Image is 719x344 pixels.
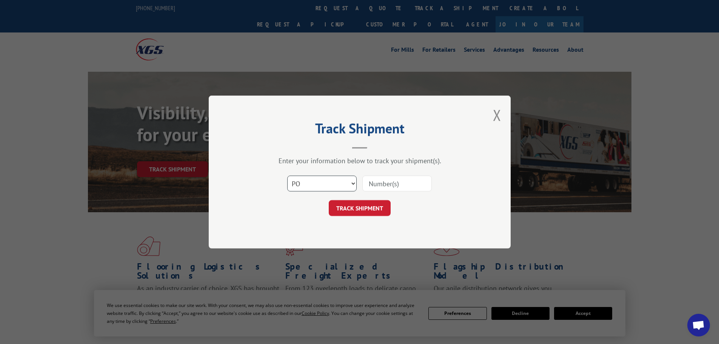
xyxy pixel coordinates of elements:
div: Enter your information below to track your shipment(s). [246,156,473,165]
button: Close modal [493,105,501,125]
div: Open chat [687,314,710,336]
input: Number(s) [362,176,432,191]
button: TRACK SHIPMENT [329,200,391,216]
h2: Track Shipment [246,123,473,137]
